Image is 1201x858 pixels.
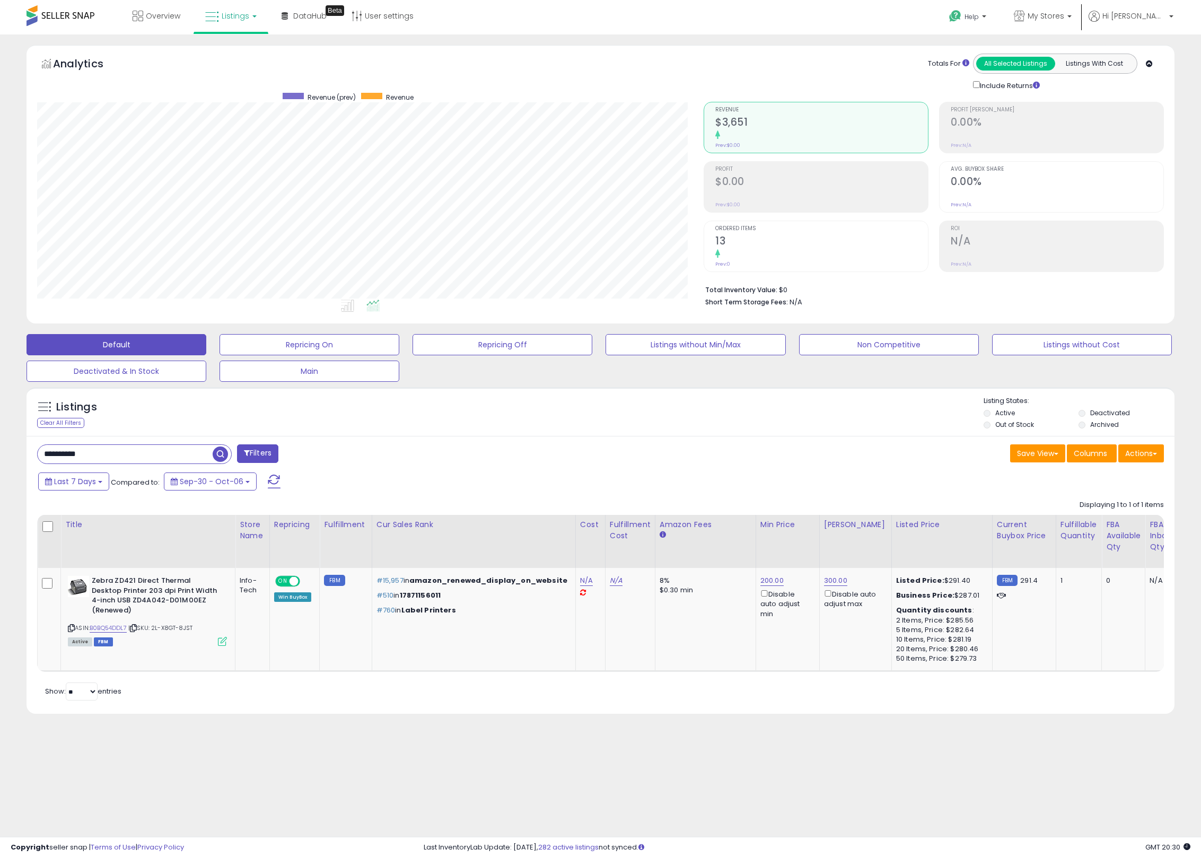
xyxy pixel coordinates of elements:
div: Cur Sales Rank [376,519,571,530]
span: amazon_renewed_display_on_website [409,575,567,585]
button: Last 7 Days [38,472,109,491]
div: Disable auto adjust min [760,588,811,619]
p: in [376,606,567,615]
span: | SKU: 2L-X8GT-8JST [128,624,192,632]
p: in [376,591,567,600]
span: All listings currently available for purchase on Amazon [68,637,92,646]
div: Cost [580,519,601,530]
a: 300.00 [824,575,847,586]
button: Actions [1118,444,1164,462]
div: 50 Items, Price: $279.73 [896,654,984,663]
p: Listing States: [984,396,1174,406]
span: Last 7 Days [54,476,96,487]
a: N/A [610,575,623,586]
button: Filters [237,444,278,463]
span: Revenue [386,93,414,102]
b: Total Inventory Value: [705,285,777,294]
span: ON [276,577,290,586]
small: Prev: 0 [715,261,730,267]
button: Repricing Off [413,334,592,355]
div: $291.40 [896,576,984,585]
label: Active [995,408,1015,417]
div: Disable auto adjust max [824,588,883,609]
button: Repricing On [220,334,399,355]
a: N/A [580,575,593,586]
small: Prev: $0.00 [715,202,740,208]
span: OFF [299,577,315,586]
div: Tooltip anchor [326,5,344,16]
div: Win BuyBox [274,592,312,602]
div: N/A [1150,576,1178,585]
div: Displaying 1 to 1 of 1 items [1080,500,1164,510]
div: Title [65,519,231,530]
span: N/A [790,297,802,307]
span: #15,957 [376,575,404,585]
p: in [376,576,567,585]
div: Fulfillment Cost [610,519,651,541]
small: Amazon Fees. [660,530,666,540]
button: Deactivated & In Stock [27,361,206,382]
span: Show: entries [45,686,121,696]
li: $0 [705,283,1156,295]
span: My Stores [1028,11,1064,21]
div: 1 [1060,576,1093,585]
b: Listed Price: [896,575,944,585]
div: FBA inbound Qty [1150,519,1181,553]
div: Current Buybox Price [997,519,1051,541]
h2: N/A [951,235,1163,249]
div: Fulfillment [324,519,367,530]
h5: Analytics [53,56,124,74]
small: Prev: N/A [951,202,971,208]
h2: $3,651 [715,116,928,130]
button: Sep-30 - Oct-06 [164,472,257,491]
small: FBM [324,575,345,586]
b: Short Term Storage Fees: [705,297,788,307]
div: FBA Available Qty [1106,519,1141,553]
h2: 0.00% [951,176,1163,190]
span: 291.4 [1020,575,1038,585]
span: Label Printers [401,605,456,615]
div: [PERSON_NAME] [824,519,887,530]
span: Compared to: [111,477,160,487]
h5: Listings [56,400,97,415]
a: Hi [PERSON_NAME] [1089,11,1173,34]
span: Columns [1074,448,1107,459]
span: DataHub [293,11,327,21]
button: All Selected Listings [976,57,1055,71]
div: Include Returns [965,79,1053,91]
h2: 13 [715,235,928,249]
button: Columns [1067,444,1117,462]
span: Help [965,12,979,21]
div: 8% [660,576,748,585]
span: #510 [376,590,394,600]
button: Main [220,361,399,382]
span: 17871156011 [400,590,441,600]
span: Profit [715,167,928,172]
div: Amazon Fees [660,519,751,530]
label: Archived [1090,420,1119,429]
button: Listings With Cost [1055,57,1134,71]
i: Get Help [949,10,962,23]
div: Repricing [274,519,315,530]
span: Listings [222,11,249,21]
button: Non Competitive [799,334,979,355]
a: B0BQ54DDL7 [90,624,127,633]
span: ROI [951,226,1163,232]
span: Hi [PERSON_NAME] [1102,11,1166,21]
div: Store Name [240,519,265,541]
button: Listings without Cost [992,334,1172,355]
b: Quantity discounts [896,605,972,615]
label: Out of Stock [995,420,1034,429]
a: 200.00 [760,575,784,586]
a: Help [941,2,997,34]
div: 10 Items, Price: $281.19 [896,635,984,644]
div: $0.30 min [660,585,748,595]
small: Prev: N/A [951,261,971,267]
small: FBM [997,575,1018,586]
span: #760 [376,605,396,615]
div: Min Price [760,519,815,530]
button: Listings without Min/Max [606,334,785,355]
span: Revenue [715,107,928,113]
div: 5 Items, Price: $282.64 [896,625,984,635]
div: $287.01 [896,591,984,600]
